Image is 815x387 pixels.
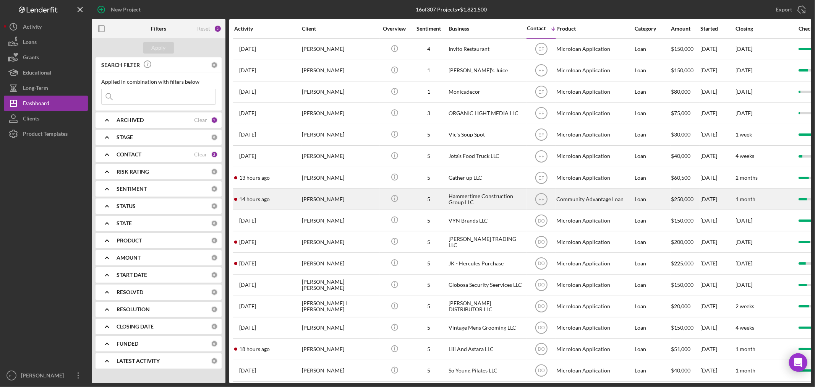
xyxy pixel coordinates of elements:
[4,50,88,65] button: Grants
[635,253,670,273] div: Loan
[4,111,88,126] button: Clients
[117,255,141,261] b: AMOUNT
[449,318,525,338] div: Vintage Mens Grooming LLC
[538,239,545,245] text: DO
[556,39,633,59] div: Microloan Application
[538,132,544,138] text: EF
[23,80,48,98] div: Long-Term
[194,117,207,123] div: Clear
[302,167,378,188] div: [PERSON_NAME]
[117,203,136,209] b: STATUS
[302,125,378,145] div: [PERSON_NAME]
[635,60,670,81] div: Loan
[211,272,218,278] div: 0
[410,46,448,52] div: 4
[538,304,545,309] text: DO
[736,346,755,352] time: 1 month
[538,197,544,202] text: EF
[671,125,700,145] div: $30,000
[117,220,132,226] b: STATE
[635,103,670,124] div: Loan
[239,153,256,159] time: 2025-08-01 18:05
[23,65,51,82] div: Educational
[736,239,752,245] time: [DATE]
[117,169,149,175] b: RISK RATING
[211,185,218,192] div: 0
[768,2,811,17] button: Export
[700,210,735,231] div: [DATE]
[151,26,166,32] b: Filters
[635,189,670,209] div: Loan
[4,34,88,50] button: Loans
[416,7,487,13] div: 16 of 307 Projects • $1,821,500
[635,167,670,188] div: Loan
[9,374,14,378] text: EF
[449,167,525,188] div: Gather up LLC
[671,339,700,359] div: $51,000
[4,368,88,383] button: EF[PERSON_NAME]
[410,218,448,224] div: 5
[197,26,210,32] div: Reset
[211,254,218,261] div: 0
[538,283,545,288] text: DO
[635,296,670,317] div: Loan
[117,324,154,330] b: CLOSING DATE
[700,232,735,252] div: [DATE]
[302,361,378,381] div: [PERSON_NAME]
[239,325,256,331] time: 2025-08-07 17:32
[23,19,42,36] div: Activity
[449,146,525,166] div: Jota's Food Truck LLC
[4,80,88,96] button: Long-Term
[700,296,735,317] div: [DATE]
[117,151,141,158] b: CONTACT
[117,117,144,123] b: ARCHIVED
[111,2,141,17] div: New Project
[671,60,700,81] div: $150,000
[671,103,700,124] div: $75,000
[117,289,143,295] b: RESOLVED
[556,361,633,381] div: Microloan Application
[449,253,525,273] div: JK - Hercules Purchase
[211,203,218,210] div: 0
[4,96,88,111] button: Dashboard
[302,82,378,102] div: [PERSON_NAME]
[736,217,752,224] time: [DATE]
[117,186,147,192] b: SENTIMENT
[23,34,37,52] div: Loans
[671,361,700,381] div: $40,000
[410,346,448,352] div: 5
[736,324,754,331] time: 4 weeks
[410,367,448,374] div: 5
[410,175,448,181] div: 5
[449,26,525,32] div: Business
[4,126,88,141] button: Product Templates
[302,318,378,338] div: [PERSON_NAME]
[700,39,735,59] div: [DATE]
[117,272,147,278] b: START DATE
[538,89,544,95] text: EF
[239,218,256,224] time: 2025-08-16 21:03
[671,210,700,231] div: $150,000
[538,218,545,223] text: DO
[736,260,752,267] time: [DATE]
[92,2,148,17] button: New Project
[101,79,216,85] div: Applied in combination with filters below
[23,50,39,67] div: Grants
[410,260,448,267] div: 5
[239,303,256,309] time: 2025-07-01 21:06
[635,339,670,359] div: Loan
[410,282,448,288] div: 5
[700,253,735,273] div: [DATE]
[449,361,525,381] div: So Young Pilates LLC
[538,368,545,374] text: DO
[449,275,525,295] div: Globosa Security Seervices LLC
[449,125,525,145] div: Vic's Soup Spot
[211,62,218,68] div: 0
[143,42,174,54] button: Apply
[671,82,700,102] div: $80,000
[380,26,409,32] div: Overview
[671,26,700,32] div: Amount
[556,189,633,209] div: Community Advantage Loan
[736,110,752,116] time: [DATE]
